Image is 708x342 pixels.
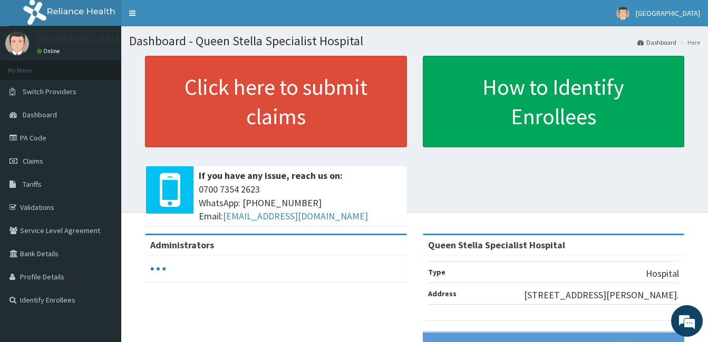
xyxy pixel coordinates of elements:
[637,38,676,47] a: Dashboard
[145,56,407,147] a: Click here to submit claims
[428,239,565,251] strong: Queen Stella Specialist Hospital
[223,210,368,222] a: [EMAIL_ADDRESS][DOMAIN_NAME]
[646,267,679,280] p: Hospital
[150,239,214,251] b: Administrators
[428,289,457,298] b: Address
[23,156,43,166] span: Claims
[677,38,700,47] li: Here
[129,34,700,48] h1: Dashboard - Queen Stella Specialist Hospital
[37,34,124,44] p: [GEOGRAPHIC_DATA]
[524,288,679,302] p: [STREET_ADDRESS][PERSON_NAME].
[23,87,76,96] span: Switch Providers
[616,7,629,20] img: User Image
[199,183,402,223] span: 0700 7354 2623 WhatsApp: [PHONE_NUMBER] Email:
[23,110,57,119] span: Dashboard
[23,179,42,189] span: Tariffs
[5,32,29,55] img: User Image
[636,8,700,18] span: [GEOGRAPHIC_DATA]
[428,267,445,277] b: Type
[199,169,343,182] b: If you have any issue, reach us on:
[150,261,166,277] svg: audio-loading
[423,56,685,147] a: How to Identify Enrollees
[37,47,62,55] a: Online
